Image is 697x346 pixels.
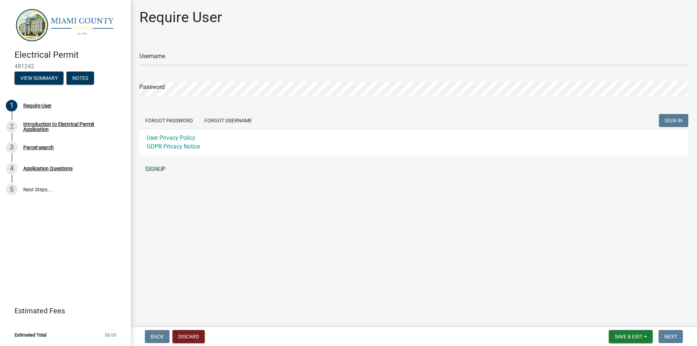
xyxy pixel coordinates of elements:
[66,72,94,85] button: Notes
[15,333,46,337] span: Estimated Total
[15,8,119,42] img: Miami County, Indiana
[23,145,54,150] div: Parcel search
[6,142,17,153] div: 3
[199,114,258,127] button: Forgot Username
[145,330,170,343] button: Back
[6,100,17,111] div: 1
[147,134,195,141] a: User Privacy Policy
[615,334,643,339] span: Save & Exit
[659,114,688,127] button: SIGN IN
[15,76,64,82] wm-modal-confirm: Summary
[23,166,73,171] div: Application Questions
[659,330,683,343] button: Next
[664,334,677,339] span: Next
[105,333,116,337] span: $0.00
[66,76,94,82] wm-modal-confirm: Notes
[172,330,205,343] button: Discard
[6,304,119,318] a: Estimated Fees
[151,334,164,339] span: Back
[139,114,199,127] button: Forgot Password
[139,162,688,176] a: SIGNUP
[6,163,17,174] div: 4
[665,118,682,123] span: SIGN IN
[147,143,200,150] a: GDPR Privacy Notice
[6,121,17,133] div: 2
[15,63,116,70] span: 481242
[23,122,119,132] div: Introduction to Electrical Permit Application
[23,103,52,108] div: Require User
[139,9,222,26] h1: Require User
[609,330,653,343] button: Save & Exit
[6,184,17,195] div: 5
[15,72,64,85] button: View Summary
[15,50,125,60] h4: Electrical Permit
